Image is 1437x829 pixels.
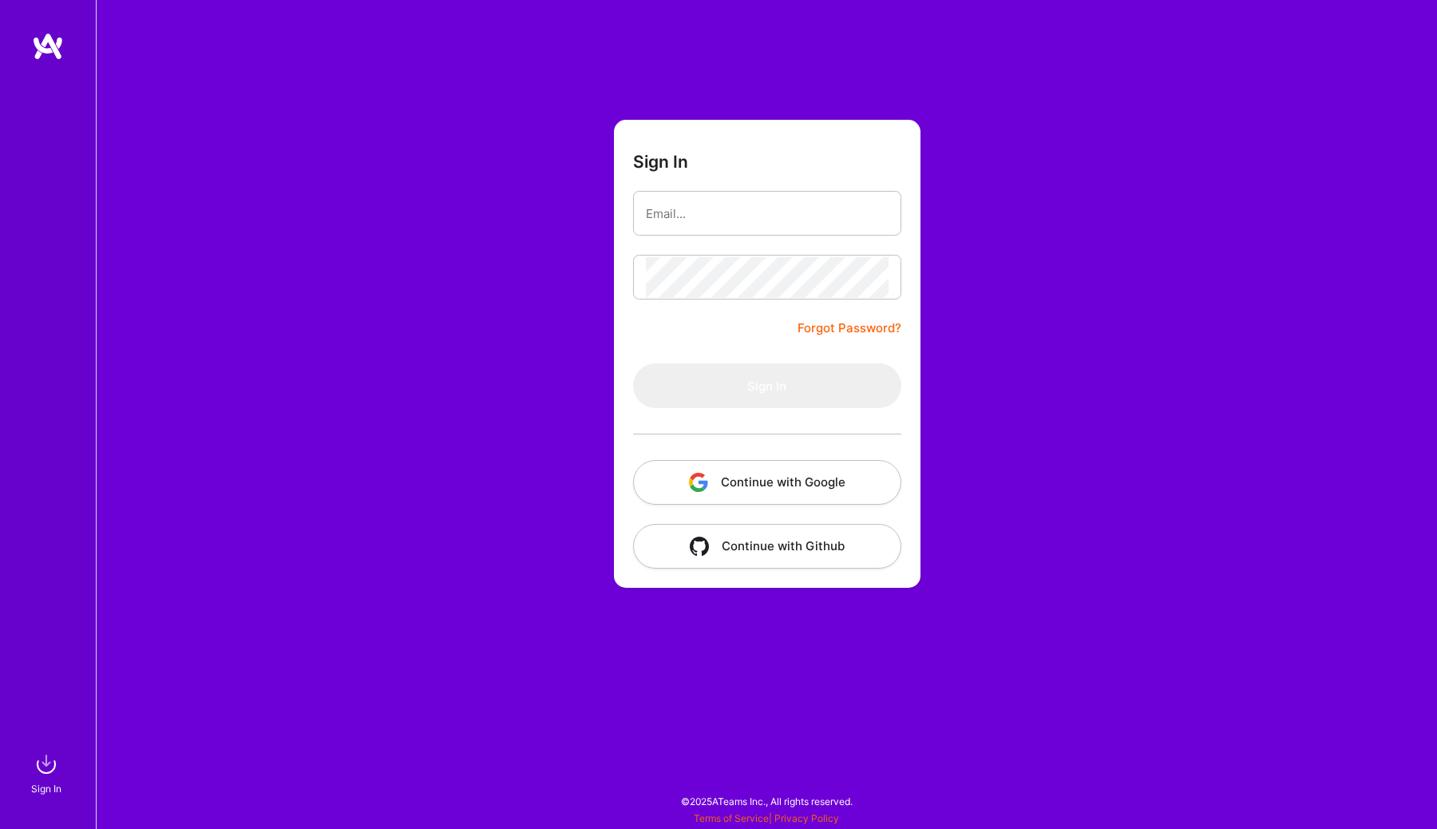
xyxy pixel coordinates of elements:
[30,748,62,780] img: sign in
[633,460,901,505] button: Continue with Google
[694,812,769,824] a: Terms of Service
[633,152,688,172] h3: Sign In
[798,319,901,338] a: Forgot Password?
[689,473,708,492] img: icon
[96,781,1437,821] div: © 2025 ATeams Inc., All rights reserved.
[32,32,64,61] img: logo
[694,812,839,824] span: |
[646,193,889,234] input: Email...
[690,537,709,556] img: icon
[633,363,901,408] button: Sign In
[34,748,62,797] a: sign inSign In
[31,780,61,797] div: Sign In
[774,812,839,824] a: Privacy Policy
[633,524,901,569] button: Continue with Github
